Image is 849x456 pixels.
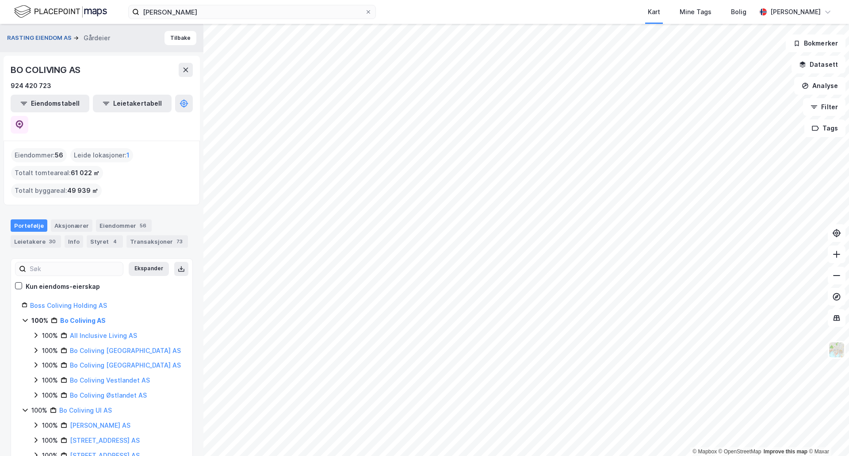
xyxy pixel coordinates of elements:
[126,150,130,161] span: 1
[648,7,660,17] div: Kart
[26,281,100,292] div: Kun eiendoms-eierskap
[31,315,48,326] div: 100%
[805,414,849,456] div: Kontrollprogram for chat
[770,7,821,17] div: [PERSON_NAME]
[804,119,845,137] button: Tags
[42,360,58,371] div: 100%
[87,235,123,248] div: Styret
[14,4,107,19] img: logo.f888ab2527a4732fd821a326f86c7f29.svg
[47,237,57,246] div: 30
[828,341,845,358] img: Z
[680,7,711,17] div: Mine Tags
[138,221,148,230] div: 56
[55,150,63,161] span: 56
[7,34,73,42] button: RASTING EIENDOM AS
[42,435,58,446] div: 100%
[71,168,99,178] span: 61 022 ㎡
[93,95,172,112] button: Leietakertabell
[794,77,845,95] button: Analyse
[96,219,152,232] div: Eiendommer
[42,345,58,356] div: 100%
[11,184,102,198] div: Totalt byggareal :
[11,95,89,112] button: Eiendomstabell
[60,317,106,324] a: Bo Coliving AS
[175,237,184,246] div: 73
[764,448,807,455] a: Improve this map
[11,148,67,162] div: Eiendommer :
[65,235,83,248] div: Info
[719,448,761,455] a: OpenStreetMap
[31,405,47,416] div: 100%
[70,148,133,162] div: Leide lokasjoner :
[70,376,150,384] a: Bo Coliving Vestlandet AS
[70,347,181,354] a: Bo Coliving [GEOGRAPHIC_DATA] AS
[164,31,196,45] button: Tilbake
[803,98,845,116] button: Filter
[792,56,845,73] button: Datasett
[42,390,58,401] div: 100%
[70,391,147,399] a: Bo Coliving Østlandet AS
[42,375,58,386] div: 100%
[805,414,849,456] iframe: Chat Widget
[111,237,119,246] div: 4
[42,420,58,431] div: 100%
[11,63,82,77] div: BO COLIVING AS
[70,361,181,369] a: Bo Coliving [GEOGRAPHIC_DATA] AS
[84,33,110,43] div: Gårdeier
[67,185,98,196] span: 49 939 ㎡
[70,437,140,444] a: [STREET_ADDRESS] AS
[11,219,47,232] div: Portefølje
[51,219,92,232] div: Aksjonærer
[786,34,845,52] button: Bokmerker
[11,80,51,91] div: 924 420 723
[731,7,746,17] div: Bolig
[70,332,137,339] a: All Inclusive Living AS
[129,262,169,276] button: Ekspander
[70,422,130,429] a: [PERSON_NAME] AS
[692,448,717,455] a: Mapbox
[126,235,188,248] div: Transaksjoner
[59,406,112,414] a: Bo Coliving Ul AS
[11,235,61,248] div: Leietakere
[11,166,103,180] div: Totalt tomteareal :
[139,5,365,19] input: Søk på adresse, matrikkel, gårdeiere, leietakere eller personer
[30,302,107,309] a: Boss Coliving Holding AS
[42,330,58,341] div: 100%
[26,262,123,276] input: Søk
